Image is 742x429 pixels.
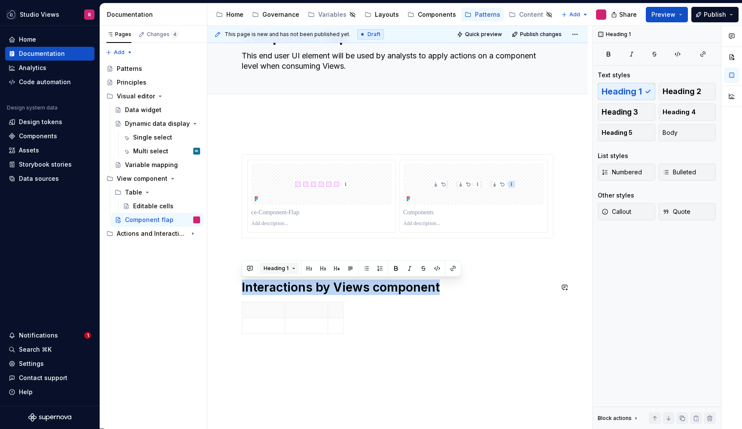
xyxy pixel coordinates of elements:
span: Publish [704,10,726,19]
span: 1 [84,332,91,339]
textarea: This end user UI element will be used by analysts to apply actions on a component level when cons... [240,49,552,73]
a: Resources [558,8,616,21]
div: Code automation [19,78,71,86]
span: Callout [602,207,631,216]
a: Home [213,8,247,21]
a: Variable mapping [111,158,204,172]
button: Heading 2 [659,83,716,100]
div: Governance [262,10,299,19]
div: Components [19,132,57,140]
img: f5634f2a-3c0d-4c0b-9dc3-3862a3e014c7.png [6,9,16,20]
div: Block actions [598,415,632,422]
div: Principles [117,78,146,87]
button: Heading 1 [260,262,299,274]
div: Actions and Interactions [117,229,188,238]
div: Dynamic data display [125,119,190,128]
a: Analytics [5,61,94,75]
div: Settings [19,359,44,368]
span: Heading 5 [602,128,633,137]
a: Assets [5,143,94,157]
span: Add [114,49,125,56]
svg: Supernova Logo [28,413,71,422]
div: Table [111,186,204,199]
a: Patterns [461,8,504,21]
button: Publish [691,7,739,22]
button: Callout [598,203,655,220]
span: Heading 4 [663,108,696,116]
div: Text styles [598,71,630,79]
button: Add [559,9,591,21]
button: Share [607,7,642,22]
a: Settings [5,357,94,371]
a: Dynamic data display [111,117,204,131]
div: Pages [106,31,131,38]
span: Heading 1 [264,265,289,272]
div: Actions and Interactions [103,227,204,240]
a: Home [5,33,94,46]
span: Add [569,11,580,18]
a: Layouts [361,8,402,21]
div: Block actions [598,412,639,424]
div: Data sources [19,174,59,183]
div: RE [195,147,198,155]
button: Heading 3 [598,103,655,121]
a: Patterns [103,62,204,76]
div: Component flap [125,216,173,224]
a: Components [5,129,94,143]
span: This page is new and has not been published yet. [225,31,350,38]
a: Components [404,8,459,21]
button: Bulleted [659,164,716,181]
button: Numbered [598,164,655,181]
a: Code automation [5,75,94,89]
div: Patterns [475,10,500,19]
div: Other styles [598,191,634,200]
div: Changes [147,31,178,38]
div: Design system data [7,104,58,111]
span: 4 [171,31,178,38]
div: Page tree [103,62,204,240]
button: Search ⌘K [5,343,94,356]
div: Visual editor [117,92,155,100]
a: Component flap [111,213,204,227]
span: Preview [651,10,675,19]
div: Table [125,188,142,197]
div: Notifications [19,331,58,340]
div: Assets [19,146,39,155]
div: Studio Views [20,10,59,19]
a: Storybook stories [5,158,94,171]
a: Data widget [111,103,204,117]
div: Page tree [213,6,557,23]
div: View component [103,172,204,186]
div: Storybook stories [19,160,72,169]
button: Heading 4 [659,103,716,121]
div: Single select [133,133,172,142]
a: Multi selectRE [119,144,204,158]
div: Documentation [107,10,204,19]
div: Editable cells [133,202,173,210]
a: Single select [119,131,204,144]
div: Patterns [117,64,142,73]
span: Bulleted [663,168,696,176]
a: Data sources [5,172,94,186]
div: Design tokens [19,118,62,126]
div: View component [117,174,167,183]
span: Draft [368,31,380,38]
button: Add [103,46,135,58]
span: Numbered [602,168,642,176]
a: Documentation [5,47,94,61]
button: Quick preview [454,28,506,40]
a: Editable cells [119,199,204,213]
button: Publish changes [509,28,566,40]
a: Variables [304,8,359,21]
div: Visual editor [103,89,204,103]
a: Principles [103,76,204,89]
div: Help [19,388,33,396]
button: Help [5,385,94,399]
span: Heading 2 [663,87,701,96]
a: Design tokens [5,115,94,129]
button: Body [659,124,716,141]
span: Publish changes [520,31,562,38]
button: Notifications1 [5,329,94,342]
button: Contact support [5,371,94,385]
